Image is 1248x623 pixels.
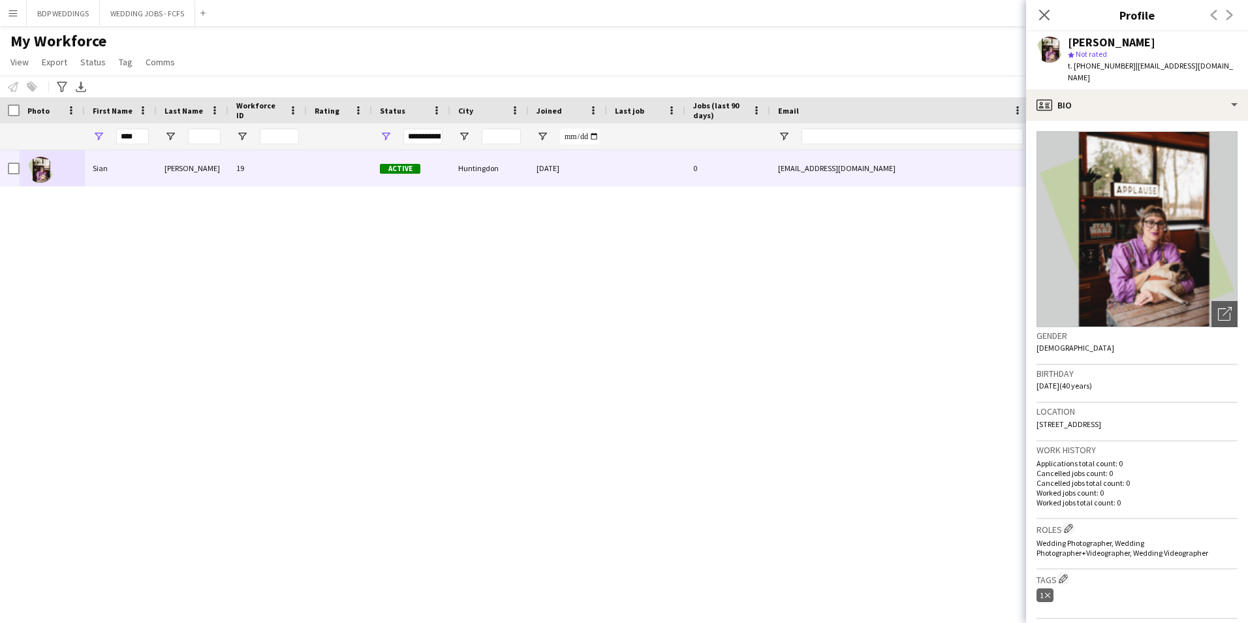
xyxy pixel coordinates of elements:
[1037,478,1238,488] p: Cancelled jobs total count: 0
[5,54,34,71] a: View
[37,54,72,71] a: Export
[1037,522,1238,535] h3: Roles
[1037,488,1238,498] p: Worked jobs count: 0
[1037,419,1101,429] span: [STREET_ADDRESS]
[27,1,100,26] button: BDP WEDDINGS
[116,129,149,144] input: First Name Filter Input
[75,54,111,71] a: Status
[1068,61,1136,71] span: t. [PHONE_NUMBER]
[1037,498,1238,507] p: Worked jobs total count: 0
[114,54,138,71] a: Tag
[1037,330,1238,342] h3: Gender
[1068,61,1233,82] span: | [EMAIL_ADDRESS][DOMAIN_NAME]
[42,56,67,68] span: Export
[10,31,106,51] span: My Workforce
[693,101,747,120] span: Jobs (last 90 days)
[1211,301,1238,327] div: Open photos pop-in
[80,56,106,68] span: Status
[482,129,521,144] input: City Filter Input
[315,106,339,116] span: Rating
[85,150,157,186] div: Sian
[1037,444,1238,456] h3: Work history
[458,131,470,142] button: Open Filter Menu
[450,150,529,186] div: Huntingdon
[1037,458,1238,468] p: Applications total count: 0
[1037,343,1114,353] span: [DEMOGRAPHIC_DATA]
[380,164,420,174] span: Active
[1037,406,1238,417] h3: Location
[260,129,299,144] input: Workforce ID Filter Input
[778,106,799,116] span: Email
[1037,368,1238,379] h3: Birthday
[1037,381,1092,391] span: [DATE] (40 years)
[188,129,221,144] input: Last Name Filter Input
[73,79,89,95] app-action-btn: Export XLSX
[27,157,54,183] img: Sian Richardson
[228,150,307,186] div: 19
[119,56,133,68] span: Tag
[380,131,392,142] button: Open Filter Menu
[236,101,283,120] span: Workforce ID
[164,106,203,116] span: Last Name
[685,150,770,186] div: 0
[1037,131,1238,327] img: Crew avatar or photo
[1037,572,1238,586] h3: Tags
[1037,538,1208,558] span: Wedding Photographer, Wedding Photographer+Videographer, Wedding Videographer
[1037,468,1238,478] p: Cancelled jobs count: 0
[100,1,195,26] button: WEDDING JOBS - FCFS
[802,129,1023,144] input: Email Filter Input
[1037,588,1053,602] div: 1
[164,131,176,142] button: Open Filter Menu
[236,131,248,142] button: Open Filter Menu
[560,129,599,144] input: Joined Filter Input
[537,131,548,142] button: Open Filter Menu
[458,106,473,116] span: City
[615,106,644,116] span: Last job
[93,131,104,142] button: Open Filter Menu
[1068,37,1155,48] div: [PERSON_NAME]
[157,150,228,186] div: [PERSON_NAME]
[529,150,607,186] div: [DATE]
[537,106,562,116] span: Joined
[10,56,29,68] span: View
[140,54,180,71] a: Comms
[1076,49,1107,59] span: Not rated
[146,56,175,68] span: Comms
[54,79,70,95] app-action-btn: Advanced filters
[778,131,790,142] button: Open Filter Menu
[770,150,1031,186] div: [EMAIL_ADDRESS][DOMAIN_NAME]
[380,106,405,116] span: Status
[93,106,133,116] span: First Name
[1026,89,1248,121] div: Bio
[1026,7,1248,24] h3: Profile
[27,106,50,116] span: Photo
